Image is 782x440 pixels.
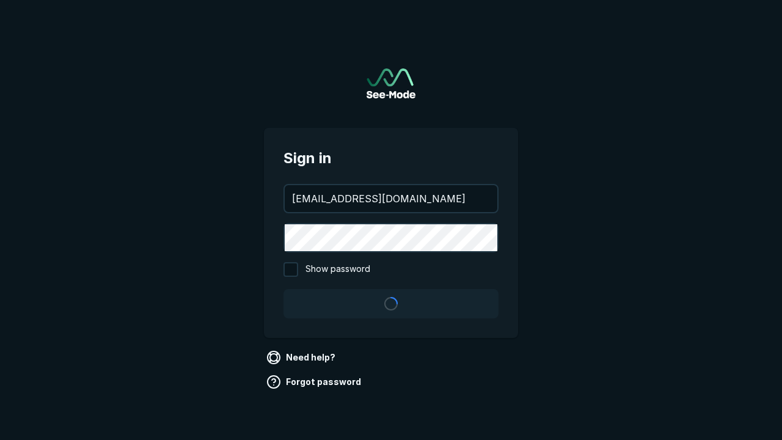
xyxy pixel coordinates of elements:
span: Sign in [283,147,499,169]
img: See-Mode Logo [367,68,415,98]
a: Forgot password [264,372,366,392]
input: your@email.com [285,185,497,212]
span: Show password [305,262,370,277]
a: Need help? [264,348,340,367]
a: Go to sign in [367,68,415,98]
